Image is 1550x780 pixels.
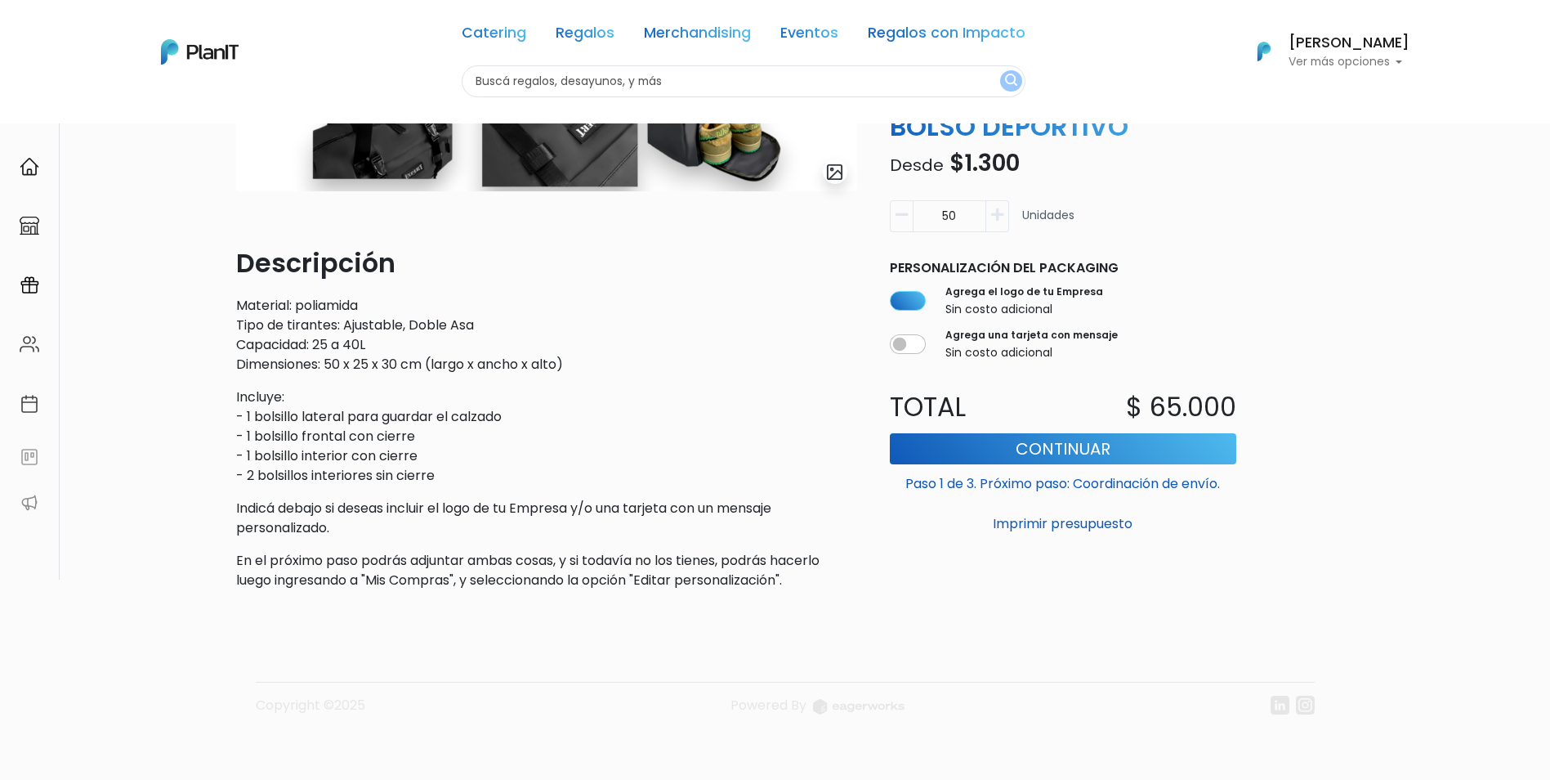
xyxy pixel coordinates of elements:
button: Imprimir presupuesto [890,510,1236,538]
a: Eventos [780,26,838,46]
p: Total [880,388,1063,427]
img: logo_eagerworks-044938b0bf012b96b195e05891a56339191180c2d98ce7df62ca656130a436fa.svg [813,699,905,715]
p: Indicá debajo si deseas incluir el logo de tu Empresa y/o una tarjeta con un mensaje personalizado. [236,499,857,538]
img: partners-52edf745621dab592f3b2c58e3bca9d71375a7ef29c3b500c9f145b62cc070d4.svg [20,493,39,513]
img: calendar-87d922413cdce8b2cf7b7f5f62616a5cf9e4887200fb71536465627b3292af00.svg [20,394,39,414]
img: marketplace-4ceaa7011d94191e9ded77b95e3339b90024bf715f7c57f8cf31f2d8c509eaba.svg [20,216,39,235]
h6: [PERSON_NAME] [1289,36,1409,51]
img: search_button-432b6d5273f82d61273b3651a40e1bd1b912527efae98b1b7a1b2c0702e16a8d.svg [1005,74,1017,89]
p: Copyright ©2025 [256,696,365,728]
a: Regalos con Impacto [868,26,1025,46]
span: Desde [890,154,944,177]
p: Sin costo adicional [945,301,1103,318]
p: Descripción [236,244,857,283]
img: home-e721727adea9d79c4d83392d1f703f7f8bce08238fde08b1acbfd93340b81755.svg [20,157,39,177]
p: Ver más opciones [1289,56,1409,68]
div: ¿Necesitás ayuda? [84,16,235,47]
p: Paso 1 de 3. Próximo paso: Coordinación de envío. [890,468,1236,494]
a: Catering [462,26,526,46]
img: instagram-7ba2a2629254302ec2a9470e65da5de918c9f3c9a63008f8abed3140a32961bf.svg [1296,696,1315,715]
img: gallery-light [825,163,844,182]
input: Buscá regalos, desayunos, y más [462,65,1025,97]
a: Merchandising [644,26,751,46]
span: $1.300 [949,147,1020,179]
img: linkedin-cc7d2dbb1a16aff8e18f147ffe980d30ddd5d9e01409788280e63c91fc390ff4.svg [1271,696,1289,715]
span: translation missing: es.layouts.footer.powered_by [730,696,806,715]
p: Incluye: - 1 bolsillo lateral para guardar el calzado - 1 bolsillo frontal con cierre - 1 bolsill... [236,388,857,486]
img: campaigns-02234683943229c281be62815700db0a1741e53638e28bf9629b52c665b00959.svg [20,276,39,295]
p: $ 65.000 [1126,388,1236,427]
img: PlanIt Logo [161,39,239,65]
button: PlanIt Logo [PERSON_NAME] Ver más opciones [1236,30,1409,73]
label: Agrega una tarjeta con mensaje [945,328,1118,343]
img: people-662611757002400ad9ed0e3c099ab2801c6687ba6c219adb57efc949bc21e19d.svg [20,334,39,354]
a: Regalos [556,26,614,46]
img: PlanIt Logo [1246,34,1282,69]
a: Powered By [730,696,905,728]
button: Continuar [890,433,1236,464]
p: Material: poliamida Tipo de tirantes: Ajustable, Doble Asa Capacidad: 25 a 40L Dimensiones: 50 x ... [236,296,857,374]
p: Unidades [1022,207,1074,239]
p: En el próximo paso podrás adjuntar ambas cosas, y si todavía no los tienes, podrás hacerlo luego ... [236,551,857,590]
p: Sin costo adicional [945,344,1118,361]
p: Personalización del packaging [890,258,1236,278]
label: Agrega el logo de tu Empresa [945,285,1103,299]
img: feedback-78b5a0c8f98aac82b08bfc38622c3050aee476f2c9584af64705fc4e61158814.svg [20,447,39,467]
p: BOLSO DEPORTIVO [880,107,1246,146]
